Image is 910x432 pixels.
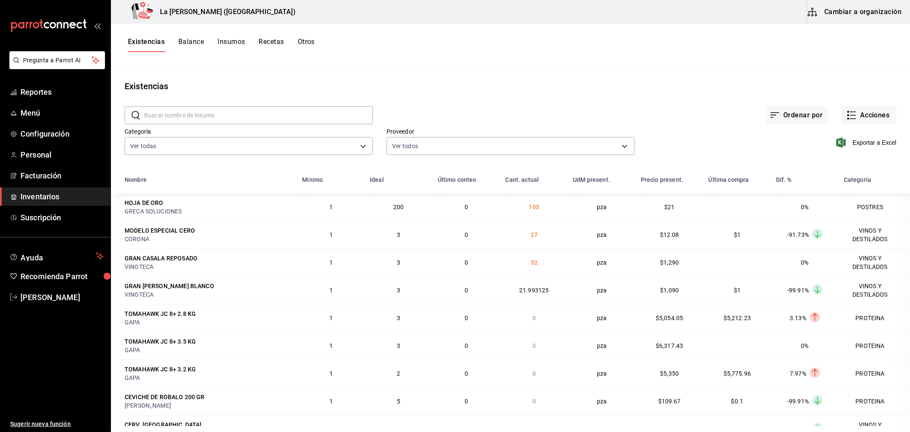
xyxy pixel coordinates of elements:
[465,231,468,238] span: 0
[839,387,910,415] td: PROTEINA
[370,176,384,183] div: Ideal
[573,176,610,183] div: UdM present.
[656,342,683,349] span: $6,317.43
[776,176,791,183] div: Dif. %
[397,231,400,238] span: 3
[125,207,292,216] div: GRECA SOLUCIONES
[387,128,635,134] label: Proveedor
[329,287,333,294] span: 1
[531,259,538,266] span: 32
[766,106,828,124] button: Ordenar por
[125,254,198,263] div: GRAN CASALA REPOSADO
[130,142,156,150] span: Ver todas
[465,342,468,349] span: 0
[125,374,292,382] div: GAPA
[302,176,323,183] div: Mínimo
[658,398,681,405] span: $109.67
[397,259,400,266] span: 3
[329,231,333,238] span: 1
[125,128,373,134] label: Categoría
[392,142,418,150] span: Ver todos
[298,38,315,52] button: Otros
[125,282,214,290] div: GRAN [PERSON_NAME] BLANCO
[641,176,683,183] div: Precio present.
[125,401,210,410] div: [PERSON_NAME]
[23,56,92,65] span: Pregunta a Parrot AI
[20,128,104,140] span: Configuración
[125,420,201,429] div: CERV. [GEOGRAPHIC_DATA]
[734,287,741,294] span: $1
[801,342,808,349] span: 0%
[125,309,196,318] div: TOMAHAWK JC 8+ 2.8 KG
[20,292,104,303] span: [PERSON_NAME]
[329,259,333,266] span: 1
[125,290,292,299] div: VINOTECA
[841,106,896,124] button: Acciones
[656,315,683,321] span: $5,054.05
[10,420,104,429] span: Sugerir nueva función
[839,332,910,359] td: PROTEINA
[218,38,245,52] button: Insumos
[664,204,675,210] span: $21
[125,235,292,243] div: CORONA
[519,287,549,294] span: 21.993125
[568,276,636,304] td: pza
[397,398,400,405] span: 5
[20,86,104,98] span: Reportes
[125,365,196,374] div: TOMAHAWK JC 8+ 3.2 KG
[660,259,679,266] span: $1,290
[790,315,806,321] span: 3.13%
[125,393,205,401] div: CEVICHE DE ROBALO 200 GR
[839,276,910,304] td: VINOS Y DESTILADOS
[465,287,468,294] span: 0
[20,170,104,181] span: Facturación
[790,370,806,377] span: 7.97%
[20,107,104,119] span: Menú
[125,346,292,354] div: GAPA
[9,51,105,69] button: Pregunta a Parrot AI
[839,193,910,221] td: POSTRES
[125,198,163,207] div: HOJA DE ORO
[465,370,468,377] span: 0
[438,176,477,183] div: Último conteo
[465,204,468,210] span: 0
[838,137,896,148] button: Exportar a Excel
[568,221,636,248] td: pza
[529,204,539,210] span: 105
[153,7,296,17] h3: La [PERSON_NAME] ([GEOGRAPHIC_DATA])
[128,38,315,52] div: navigation tabs
[568,248,636,276] td: pza
[839,304,910,332] td: PROTEINA
[465,315,468,321] span: 0
[329,315,333,321] span: 1
[568,304,636,332] td: pza
[531,231,538,238] span: 27
[125,80,168,93] div: Existencias
[329,342,333,349] span: 1
[125,226,195,235] div: MODELO ESPECIAL CERO
[532,315,536,321] span: 0
[125,318,292,327] div: GAPA
[20,251,93,261] span: Ayuda
[128,38,165,52] button: Existencias
[839,221,910,248] td: VINOS Y DESTILADOS
[144,107,373,124] input: Buscar nombre de insumo
[329,204,333,210] span: 1
[660,370,679,377] span: $5,350
[839,359,910,387] td: PROTEINA
[734,231,741,238] span: $1
[660,231,679,238] span: $12.08
[568,387,636,415] td: pza
[839,248,910,276] td: VINOS Y DESTILADOS
[125,263,292,271] div: VINOTECA
[397,287,400,294] span: 3
[787,287,809,294] span: -99.91%
[20,212,104,223] span: Suscripción
[178,38,204,52] button: Balance
[844,176,871,183] div: Categoría
[568,359,636,387] td: pza
[20,149,104,161] span: Personal
[397,342,400,349] span: 3
[125,337,196,346] div: TOMAHAWK JC 8+ 3.5 KG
